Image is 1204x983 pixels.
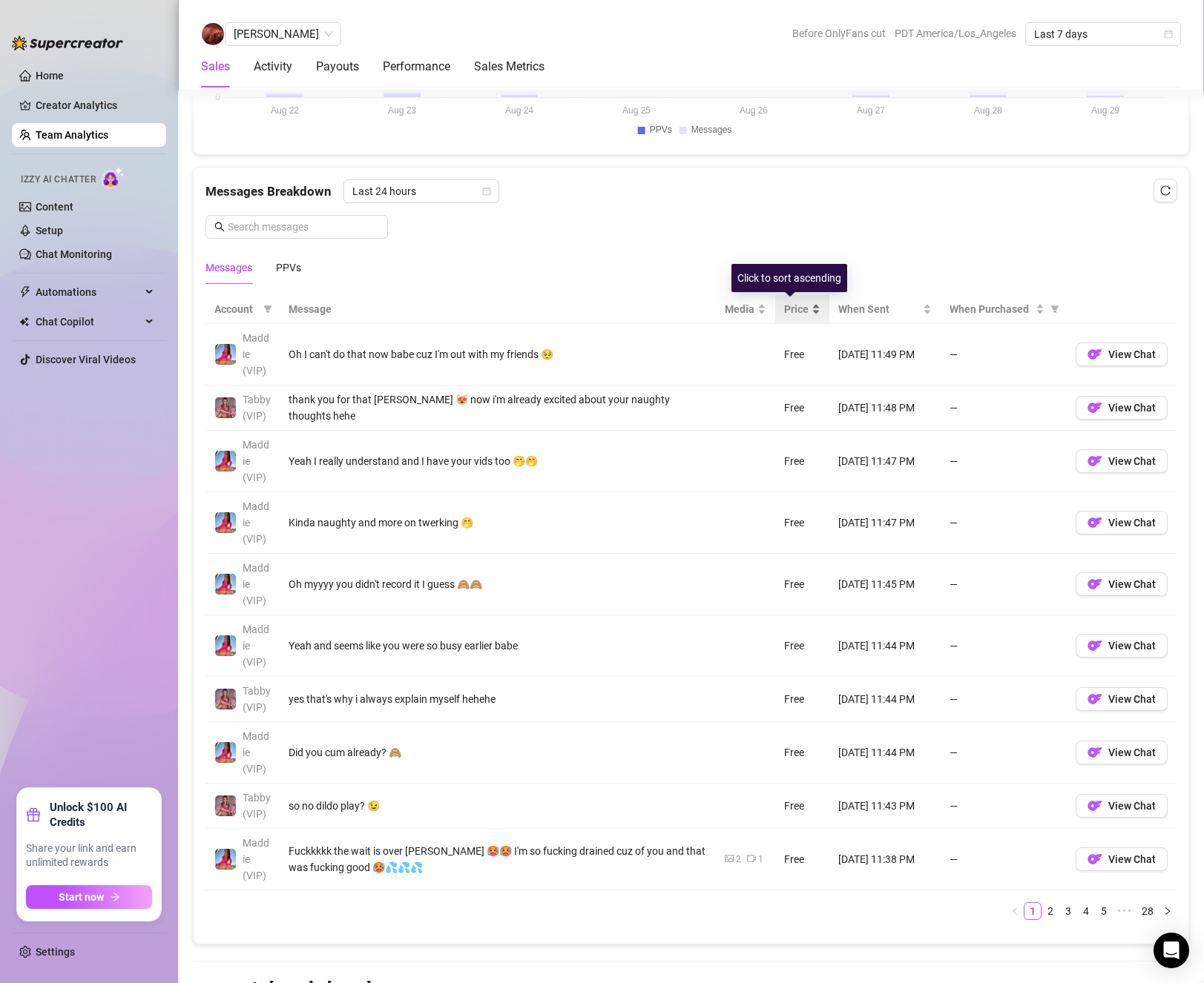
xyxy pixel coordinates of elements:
[1108,747,1156,758] span: View Chat
[1076,857,1168,869] a: OFView Chat
[228,219,379,235] input: Search messages
[775,722,829,784] td: Free
[36,129,108,141] a: Team Analytics
[1059,902,1077,920] li: 3
[725,301,754,317] span: Media
[1078,903,1094,919] a: 4
[1159,902,1177,920] button: right
[950,301,1033,317] span: When Purchased
[1024,902,1042,920] li: 1
[215,512,236,533] img: Maddie (VIP)
[215,635,236,656] img: Maddie (VIP)
[110,892,120,902] span: arrow-right
[1076,406,1168,417] a: OFView Chat
[1042,903,1059,919] a: 2
[214,222,225,232] span: search
[1088,692,1102,706] img: OF
[775,615,829,677] td: Free
[829,615,941,677] td: [DATE] 11:44 PM
[1163,907,1172,916] span: right
[1088,745,1102,760] img: OF
[1088,347,1102,362] img: OF
[1088,852,1102,867] img: OF
[1034,23,1172,45] span: Last 7 days
[36,201,73,213] a: Content
[215,742,236,763] img: Maddie (VIP)
[1047,298,1062,320] span: filter
[50,800,152,830] strong: Unlock $100 AI Credits
[12,36,123,50] img: logo-BBDzfeDw.svg
[1076,643,1168,655] a: OFView Chat
[1076,352,1168,364] a: OFView Chat
[941,554,1067,615] td: —
[1108,693,1156,705] span: View Chat
[1077,902,1095,920] li: 4
[1076,634,1168,658] button: OFView Chat
[19,286,31,298] span: thunderbolt
[1108,348,1156,360] span: View Chat
[775,431,829,492] td: Free
[829,431,941,492] td: [DATE] 11:47 PM
[1108,578,1156,590] span: View Chat
[829,677,941,722] td: [DATE] 11:44 PM
[36,93,154,117] a: Creator Analytics
[736,853,741,867] div: 2
[731,264,847,292] div: Click to sort ascending
[36,946,75,958] a: Settings
[215,795,236,816] img: Tabby (VIP)
[1076,687,1168,711] button: OFView Chat
[1108,402,1156,414] span: View Chat
[1113,902,1136,920] span: •••
[59,891,104,903] span: Start now
[1050,305,1059,314] span: filter
[289,391,707,424] div: thank you for that [PERSON_NAME] 😻 now i'm already excited about your naughty thoughts hehe
[829,829,941,890] td: [DATE] 11:38 PM
[26,885,152,909] button: Start nowarrow-right
[1076,396,1168,420] button: OFView Chat
[829,295,941,324] th: When Sent
[36,70,64,82] a: Home
[280,295,716,324] th: Message
[775,385,829,431] td: Free
[775,677,829,722] td: Free
[941,615,1067,677] td: —
[1159,902,1177,920] li: Next Page
[1136,902,1159,920] li: 28
[1113,902,1136,920] li: Next 5 Pages
[1088,400,1102,415] img: OF
[205,179,1177,203] div: Messages Breakdown
[1076,804,1168,815] a: OFView Chat
[941,385,1067,431] td: —
[201,58,230,76] div: Sales
[1137,903,1158,919] a: 28
[784,301,809,317] span: Price
[26,807,41,822] span: gift
[36,310,141,334] span: Chat Copilot
[289,798,707,814] div: so no dildo play? 😉
[1076,794,1168,818] button: OFView Chat
[747,854,756,863] span: video-camera
[1076,511,1168,534] button: OFView Chat
[1076,342,1168,366] button: OFView Chat
[775,295,829,324] th: Price
[243,394,271,422] span: Tabby (VIP)
[829,722,941,784] td: [DATE] 11:44 PM
[1095,902,1113,920] li: 5
[1088,798,1102,813] img: OF
[1076,750,1168,762] a: OFView Chat
[792,22,886,44] span: Before OnlyFans cut
[243,792,271,820] span: Tabby (VIP)
[243,685,271,713] span: Tabby (VIP)
[1076,697,1168,709] a: OFView Chat
[276,259,301,276] div: PPVs
[775,784,829,829] td: Free
[243,332,269,377] span: Maddie (VIP)
[1108,517,1156,529] span: View Chat
[716,295,775,324] th: Media
[482,187,491,196] span: calendar
[758,853,763,867] div: 1
[829,324,941,385] td: [DATE] 11:49 PM
[254,58,292,76] div: Activity
[1088,515,1102,530] img: OF
[352,180,490,202] span: Last 24 hours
